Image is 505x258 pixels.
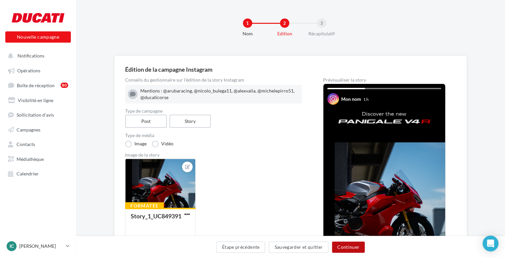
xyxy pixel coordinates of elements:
label: Type de média [125,133,302,138]
button: Étape précédente [216,241,265,253]
span: Sollicitation d'avis [17,112,54,118]
span: Opérations [17,68,40,73]
a: Contacts [4,138,72,150]
button: Nouvelle campagne [5,31,71,43]
label: Type de campagne [125,109,302,113]
div: Open Intercom Messenger [482,236,498,251]
button: Notifications [4,50,69,61]
button: Sauvegarder et quitter [269,241,328,253]
a: IC [PERSON_NAME] [5,240,71,252]
a: Sollicitation d'avis [4,108,72,120]
span: Calendrier [17,171,39,176]
span: Campagnes [17,127,40,132]
a: Médiathèque [4,153,72,165]
a: Visibilité en ligne [4,94,72,106]
label: Post [125,115,167,128]
span: Notifications [18,53,44,58]
a: Calendrier [4,167,72,179]
span: Visibilité en ligne [18,97,53,103]
div: Mon nom [341,96,361,102]
label: Image [125,141,147,147]
div: Conseils du gestionnaire sur l'édition de la story Instagram [125,78,302,82]
span: Boîte de réception [17,82,55,88]
div: Image de la story [125,153,302,157]
a: Opérations [4,64,72,76]
a: Boîte de réception80 [4,79,72,91]
span: Contacts [17,141,35,147]
div: 80 [61,83,68,88]
div: 1 [243,18,252,28]
div: Edition [263,30,306,37]
div: Formatée [125,202,164,209]
div: 1 h [363,96,369,102]
div: Récapitulatif [300,30,343,37]
div: Prévisualiser la story [323,78,445,82]
div: Nom [226,30,269,37]
div: 2 [280,18,289,28]
label: Vidéo [152,141,173,147]
a: Campagnes [4,123,72,135]
p: [PERSON_NAME] [19,243,63,249]
button: Continuer [332,241,365,253]
div: Story_1_UC849391 [131,212,181,220]
div: Édition de la campagne Instagram [125,66,456,72]
label: Story [169,115,211,128]
span: IC [10,243,14,249]
div: Mentions : @arubaracing, @nicolo_bulega11, @alexvalia, @michelepirro51, @ducaticorse [140,88,299,101]
span: Médiathèque [17,156,44,162]
div: 3 [317,18,326,28]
